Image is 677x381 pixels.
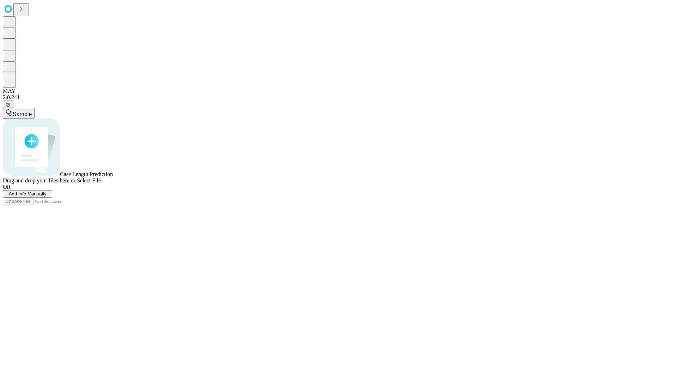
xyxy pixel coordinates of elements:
button: @ [3,101,13,108]
span: Add Info Manually [9,191,47,196]
span: Select File [77,177,101,183]
span: Drag and drop your files here or [3,177,75,183]
span: Sample [13,111,32,117]
span: Case Length Prediction [60,171,113,177]
span: @ [6,102,11,107]
button: Sample [3,108,35,119]
span: OR [3,184,11,190]
div: MAY [3,88,674,94]
div: 2.0.241 [3,94,674,101]
button: Add Info Manually [3,190,52,198]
